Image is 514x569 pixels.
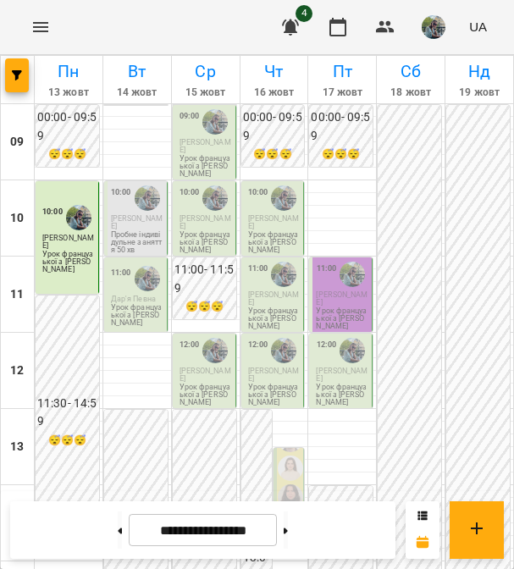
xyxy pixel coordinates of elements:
label: 12:00 [248,339,268,351]
span: [PERSON_NAME] [248,214,300,230]
p: Урок французької з [PERSON_NAME] [316,384,368,406]
p: Урок французької з [PERSON_NAME] [180,231,232,254]
span: [PERSON_NAME] [111,214,163,230]
img: Юля [202,109,228,135]
label: 12:00 [180,339,200,351]
p: Пробне індивідульне заняття 50 хв [111,231,163,254]
span: 4 [296,5,312,22]
h6: 00:00 - 09:59 [311,108,371,145]
h6: Пт [311,58,373,85]
img: Юля [340,262,365,287]
h6: 😴😴😴 [174,299,235,315]
img: Юля [271,338,296,363]
p: Урок французької з [PERSON_NAME] [111,304,163,327]
p: Урок французької з [PERSON_NAME] [180,155,232,178]
h6: 16 жовт [243,85,306,101]
img: Олександра [278,484,303,510]
img: Юля [135,185,160,211]
p: Урок французької з [PERSON_NAME] [316,307,368,330]
img: c71655888622cca4d40d307121b662d7.jpeg [422,15,445,39]
h6: 09 [10,133,24,152]
label: 11:00 [248,262,268,274]
button: Menu [20,7,61,47]
h6: 11:00 - 11:59 [174,261,235,297]
img: Юля [202,185,228,211]
label: 09:00 [180,110,200,122]
h6: Вт [106,58,169,85]
label: 11:00 [111,267,131,279]
h6: 13 [10,438,24,456]
label: 10:00 [248,186,268,198]
h6: 00:00 - 09:59 [243,108,303,145]
img: Юля [135,266,160,291]
img: Оксана [278,456,303,481]
p: Урок французької з [PERSON_NAME] [42,251,95,273]
h6: 12 [10,362,24,380]
span: Дар'я Певна [111,295,156,303]
h6: 15 жовт [174,85,237,101]
h6: 13 жовт [37,85,100,101]
h6: Ср [174,58,237,85]
p: Урок французької з [PERSON_NAME] [248,307,301,330]
span: UA [469,18,487,36]
h6: 😴😴😴 [311,146,371,163]
label: 10:00 [111,186,131,198]
img: Юля [271,262,296,287]
h6: Нд [448,58,511,85]
h6: 18 жовт [379,85,442,101]
span: [PERSON_NAME] [42,234,94,250]
span: [PERSON_NAME] [180,214,231,230]
span: [PERSON_NAME] [248,367,300,383]
span: [PERSON_NAME] [180,367,231,383]
span: [PERSON_NAME] [180,138,231,154]
label: 10:00 [42,206,63,218]
h6: Сб [379,58,442,85]
span: [PERSON_NAME] [316,290,368,307]
button: UA [462,11,494,42]
label: 12:00 [317,339,337,351]
h6: 14 жовт [106,85,169,101]
h6: Чт [243,58,306,85]
h6: 11 [10,285,24,304]
p: Урок французької з [PERSON_NAME] [248,384,301,406]
h6: 10 [10,209,24,228]
img: Юля [340,338,365,363]
h6: 17 жовт [311,85,373,101]
h6: 11:30 - 14:59 [37,395,97,431]
p: Урок французької з [PERSON_NAME] [180,384,232,406]
h6: 😴😴😴 [37,433,97,449]
p: Урок французької з [PERSON_NAME] [248,231,301,254]
h6: 😴😴😴 [37,146,97,163]
label: 10:00 [180,186,200,198]
span: [PERSON_NAME] [316,367,368,383]
label: 11:00 [317,262,337,274]
h6: 😴😴😴 [243,146,303,163]
h6: 00:00 - 09:59 [37,108,97,145]
span: [PERSON_NAME] [248,290,300,307]
h6: Пн [37,58,100,85]
h6: 19 жовт [448,85,511,101]
img: Юля [271,185,296,211]
img: Юля [202,338,228,363]
img: Юля [66,205,91,230]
